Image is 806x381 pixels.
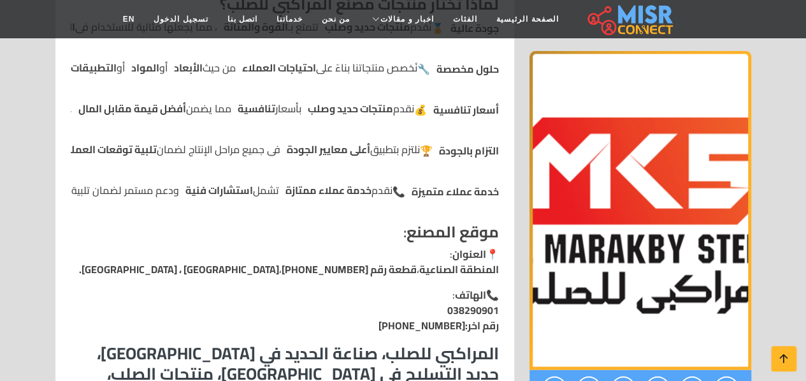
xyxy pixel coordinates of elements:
strong: أفضل قيمة مقابل المال [78,101,186,116]
a: من نحن [312,7,359,31]
strong: 038290901 رقم اخر:[PHONE_NUMBER] [378,301,499,335]
strong: احتياجات العملاء [242,60,316,75]
strong: استشارات فنية [185,183,253,198]
h4: : [71,223,499,242]
strong: المواد [131,60,159,75]
p: 📞 : [71,287,499,333]
li: نقدم بأسعار مما يضمن . [69,101,414,116]
p: 🏆 [420,143,499,158]
a: تسجيل الدخول [144,7,217,31]
p: 🔧 [417,61,499,77]
li: نُخصص منتجاتنا بناءً على من حيث أو أو الخاصة. [32,60,417,75]
a: الفئات [443,7,487,31]
a: اخبار و مقالات [359,7,443,31]
span: اخبار و مقالات [380,13,434,25]
strong: أسعار تنافسية [433,100,499,119]
li: نلتزم بتطبيق في جميع مراحل الإنتاج لضمان . [53,142,420,157]
strong: الأبعاد [174,60,203,75]
div: 1 / 1 [529,51,751,370]
img: مصنع المراكبي للصلب [529,51,751,370]
strong: حلول مخصصة [436,59,499,78]
strong: المنطقة الصناعية [419,260,499,279]
strong: خدمة عملاء متميزة [412,182,499,201]
p: 📞 [392,184,499,199]
p: 💰 [414,102,499,117]
strong: التطبيقات [71,60,117,75]
strong: تلبية توقعات العملاء [62,142,157,157]
strong: التزام بالجودة [439,141,499,160]
strong: العنوان [452,244,486,264]
a: EN [113,7,145,31]
strong: تنافسية [238,101,275,116]
strong: [GEOGRAPHIC_DATA] ، [GEOGRAPHIC_DATA]. [79,260,279,279]
p: 📍 : ، ، [71,246,499,277]
img: main.misr_connect [587,3,673,35]
strong: منتجات حديد وصلب [308,101,393,116]
a: خدماتنا [267,7,312,31]
a: الصفحة الرئيسية [487,7,568,31]
strong: قطعة رقم [PHONE_NUMBER] [282,260,417,279]
strong: موقع المصنع [407,218,499,246]
strong: الهاتف [455,285,486,304]
strong: خدمة عملاء ممتازة [285,183,371,198]
a: اتصل بنا [218,7,267,31]
strong: أعلى معايير الجودة [287,142,370,157]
